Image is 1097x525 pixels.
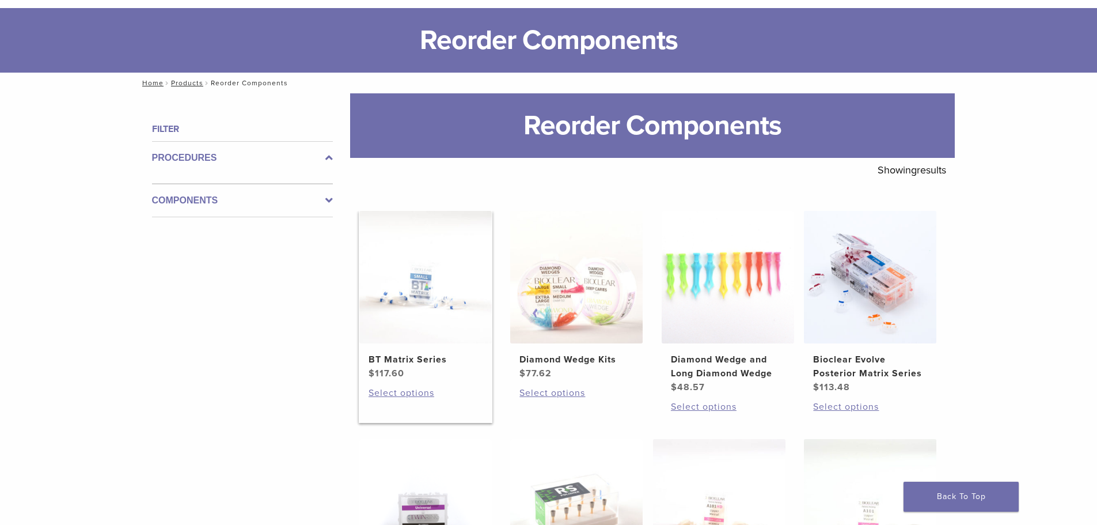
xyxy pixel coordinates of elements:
[813,382,850,393] bdi: 113.48
[661,211,795,394] a: Diamond Wedge and Long Diamond WedgeDiamond Wedge and Long Diamond Wedge $48.57
[359,211,493,380] a: BT Matrix SeriesBT Matrix Series $117.60
[671,353,785,380] h2: Diamond Wedge and Long Diamond Wedge
[519,386,633,400] a: Select options for “Diamond Wedge Kits”
[350,93,955,158] h1: Reorder Components
[519,368,552,379] bdi: 77.62
[139,79,164,87] a: Home
[803,211,937,394] a: Bioclear Evolve Posterior Matrix SeriesBioclear Evolve Posterior Matrix Series $113.48
[152,151,333,165] label: Procedures
[369,386,483,400] a: Select options for “BT Matrix Series”
[369,368,375,379] span: $
[171,79,203,87] a: Products
[134,73,963,93] nav: Reorder Components
[152,194,333,207] label: Components
[671,382,705,393] bdi: 48.57
[510,211,643,343] img: Diamond Wedge Kits
[813,400,927,414] a: Select options for “Bioclear Evolve Posterior Matrix Series”
[671,382,677,393] span: $
[813,353,927,380] h2: Bioclear Evolve Posterior Matrix Series
[369,368,404,379] bdi: 117.60
[510,211,644,380] a: Diamond Wedge KitsDiamond Wedge Kits $77.62
[878,158,946,182] p: Showing results
[662,211,794,343] img: Diamond Wedge and Long Diamond Wedge
[804,211,936,343] img: Bioclear Evolve Posterior Matrix Series
[671,400,785,414] a: Select options for “Diamond Wedge and Long Diamond Wedge”
[369,353,483,367] h2: BT Matrix Series
[359,211,492,343] img: BT Matrix Series
[203,80,211,86] span: /
[519,353,633,367] h2: Diamond Wedge Kits
[904,482,1019,512] a: Back To Top
[164,80,171,86] span: /
[519,368,526,379] span: $
[152,122,333,136] h4: Filter
[813,382,819,393] span: $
